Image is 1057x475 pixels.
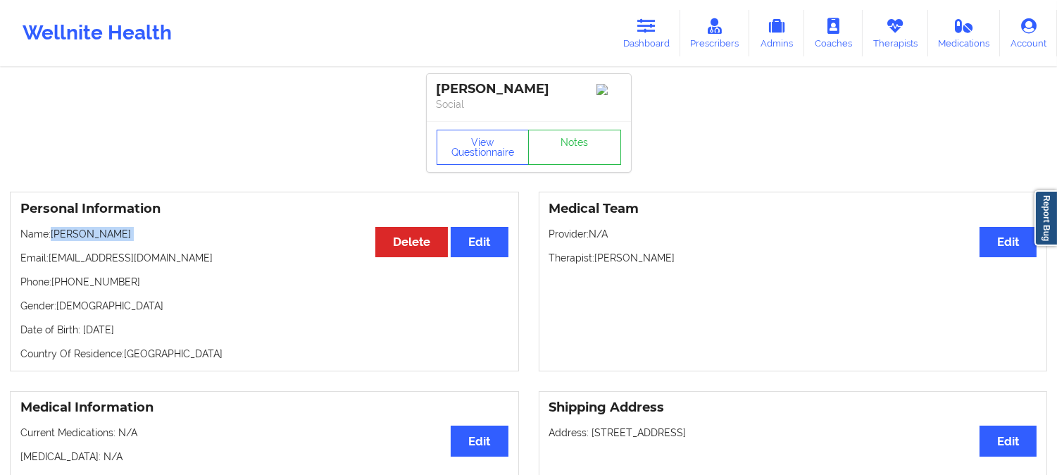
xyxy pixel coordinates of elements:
[528,130,621,165] a: Notes
[549,400,1037,416] h3: Shipping Address
[549,251,1037,265] p: Therapist: [PERSON_NAME]
[437,97,621,111] p: Social
[20,426,508,440] p: Current Medications: N/A
[20,323,508,337] p: Date of Birth: [DATE]
[980,227,1037,257] button: Edit
[549,426,1037,440] p: Address: [STREET_ADDRESS]
[596,84,621,95] img: Image%2Fplaceholer-image.png
[863,10,928,56] a: Therapists
[20,450,508,464] p: [MEDICAL_DATA]: N/A
[928,10,1001,56] a: Medications
[1034,190,1057,246] a: Report Bug
[749,10,804,56] a: Admins
[20,299,508,313] p: Gender: [DEMOGRAPHIC_DATA]
[1000,10,1057,56] a: Account
[20,275,508,289] p: Phone: [PHONE_NUMBER]
[437,130,530,165] button: View Questionnaire
[549,201,1037,217] h3: Medical Team
[20,201,508,217] h3: Personal Information
[804,10,863,56] a: Coaches
[20,347,508,361] p: Country Of Residence: [GEOGRAPHIC_DATA]
[613,10,680,56] a: Dashboard
[20,227,508,241] p: Name: [PERSON_NAME]
[451,227,508,257] button: Edit
[20,251,508,265] p: Email: [EMAIL_ADDRESS][DOMAIN_NAME]
[680,10,750,56] a: Prescribers
[20,400,508,416] h3: Medical Information
[437,81,621,97] div: [PERSON_NAME]
[375,227,448,257] button: Delete
[980,426,1037,456] button: Edit
[451,426,508,456] button: Edit
[549,227,1037,241] p: Provider: N/A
